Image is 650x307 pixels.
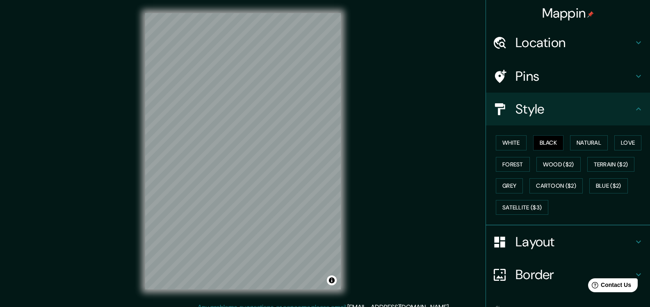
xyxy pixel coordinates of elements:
button: Satellite ($3) [496,200,548,215]
img: pin-icon.png [587,11,594,18]
h4: Border [515,266,634,283]
button: White [496,135,527,150]
h4: Style [515,101,634,117]
button: Grey [496,178,523,193]
button: Love [614,135,641,150]
iframe: Help widget launcher [577,275,641,298]
h4: Layout [515,234,634,250]
div: Pins [486,60,650,93]
div: Border [486,258,650,291]
div: Layout [486,225,650,258]
h4: Mappin [542,5,594,21]
canvas: Map [145,13,341,289]
button: Toggle attribution [327,275,337,285]
button: Forest [496,157,530,172]
button: Terrain ($2) [587,157,635,172]
div: Location [486,26,650,59]
button: Black [533,135,564,150]
h4: Location [515,34,634,51]
button: Blue ($2) [589,178,628,193]
div: Style [486,93,650,125]
button: Wood ($2) [536,157,581,172]
button: Natural [570,135,608,150]
button: Cartoon ($2) [529,178,583,193]
h4: Pins [515,68,634,84]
